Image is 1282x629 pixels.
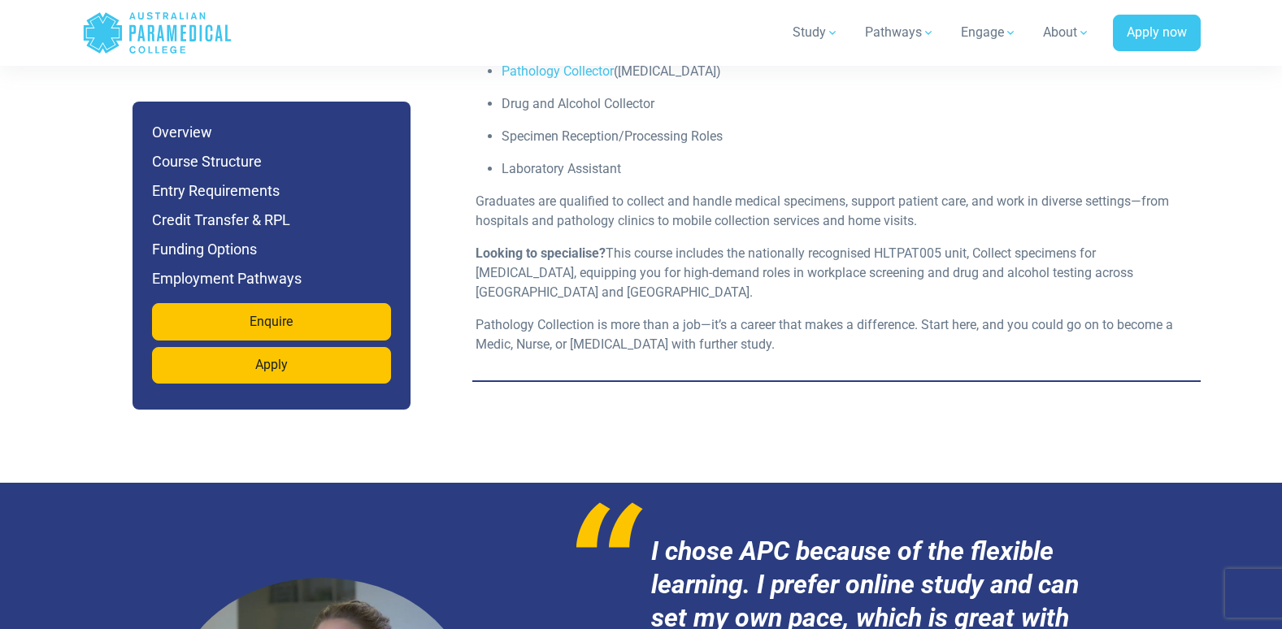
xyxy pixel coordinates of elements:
a: Pathways [855,10,945,55]
p: Graduates are qualified to collect and handle medical specimens, support patient care, and work i... [476,192,1184,231]
a: Apply now [1113,15,1201,52]
p: ([MEDICAL_DATA]) [502,62,1184,81]
p: Drug and Alcohol Collector [502,94,1184,114]
p: Laboratory Assistant [502,159,1184,179]
a: Australian Paramedical College [82,7,232,59]
strong: Looking to specialise? [476,245,606,261]
a: Study [783,10,849,55]
p: This course includes the nationally recognised HLTPAT005 unit, Collect specimens for [MEDICAL_DAT... [476,244,1184,302]
p: Specimen Reception/Processing Roles [502,127,1184,146]
p: Pathology Collection is more than a job—it’s a career that makes a difference. Start here, and yo... [476,315,1184,354]
a: About [1033,10,1100,55]
a: Pathology Collector [502,63,614,79]
a: Engage [951,10,1027,55]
